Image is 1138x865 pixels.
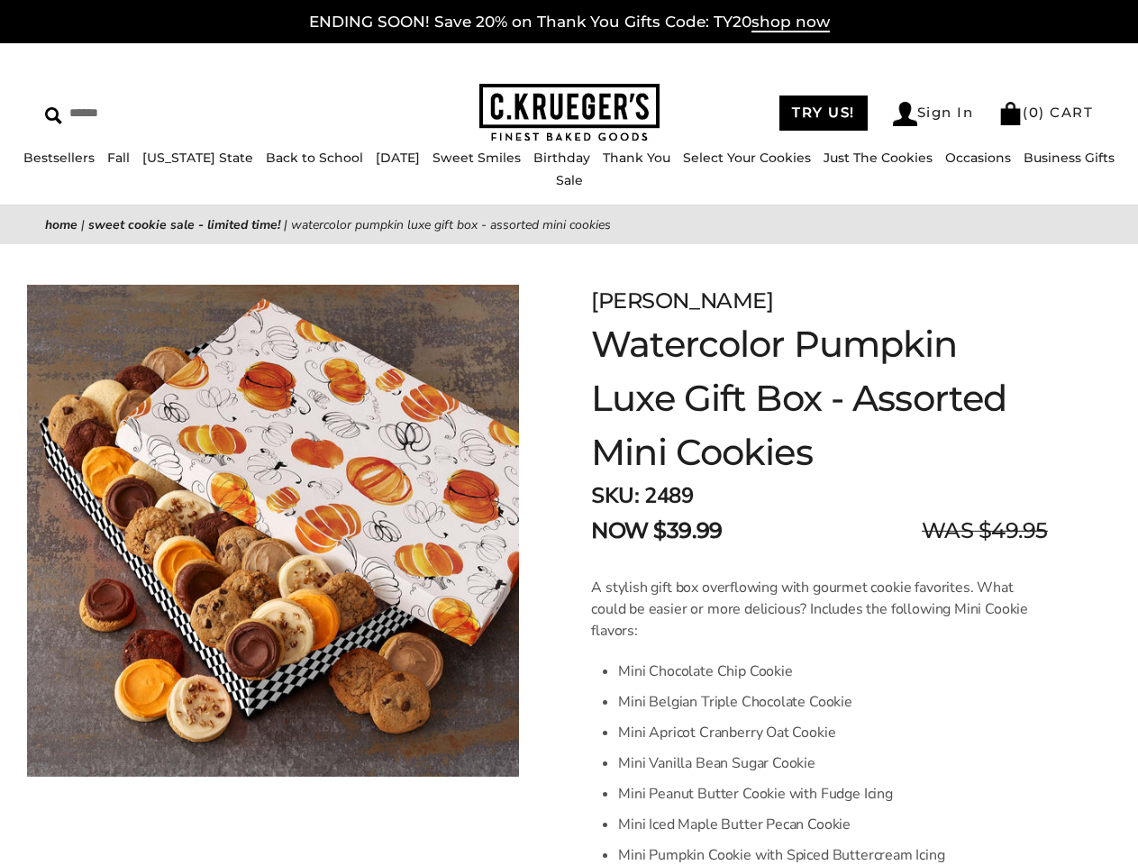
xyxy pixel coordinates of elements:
[618,656,1048,687] li: Mini Chocolate Chip Cookie
[618,717,1048,748] li: Mini Apricot Cranberry Oat Cookie
[432,150,521,166] a: Sweet Smiles
[893,102,917,126] img: Account
[533,150,590,166] a: Birthday
[618,687,1048,717] li: Mini Belgian Triple Chocolate Cookie
[45,99,285,127] input: Search
[824,150,933,166] a: Just The Cookies
[376,150,420,166] a: [DATE]
[266,150,363,166] a: Back to School
[45,107,62,124] img: Search
[683,150,811,166] a: Select Your Cookies
[88,216,280,233] a: Sweet Cookie Sale - Limited Time!
[309,13,830,32] a: ENDING SOON! Save 20% on Thank You Gifts Code: TY20shop now
[779,96,868,131] a: TRY US!
[751,13,830,32] span: shop now
[284,216,287,233] span: |
[618,748,1048,778] li: Mini Vanilla Bean Sugar Cookie
[644,481,693,510] span: 2489
[618,809,1048,840] li: Mini Iced Maple Butter Pecan Cookie
[142,150,253,166] a: [US_STATE] State
[27,285,519,777] img: Watercolor Pumpkin Luxe Gift Box - Assorted Mini Cookies
[107,150,130,166] a: Fall
[618,778,1048,809] li: Mini Peanut Butter Cookie with Fudge Icing
[1029,104,1040,121] span: 0
[945,150,1011,166] a: Occasions
[291,216,611,233] span: Watercolor Pumpkin Luxe Gift Box - Assorted Mini Cookies
[1024,150,1115,166] a: Business Gifts
[922,514,1048,547] span: WAS $49.95
[591,481,639,510] strong: SKU:
[603,150,670,166] a: Thank You
[998,104,1093,121] a: (0) CART
[998,102,1023,125] img: Bag
[591,577,1048,642] p: A stylish gift box overflowing with gourmet cookie favorites. What could be easier or more delici...
[591,285,1048,317] div: [PERSON_NAME]
[23,150,95,166] a: Bestsellers
[556,172,583,188] a: Sale
[81,216,85,233] span: |
[479,84,660,142] img: C.KRUEGER'S
[591,317,1048,479] h1: Watercolor Pumpkin Luxe Gift Box - Assorted Mini Cookies
[45,214,1093,235] nav: breadcrumbs
[45,216,77,233] a: Home
[893,102,974,126] a: Sign In
[591,514,722,547] span: NOW $39.99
